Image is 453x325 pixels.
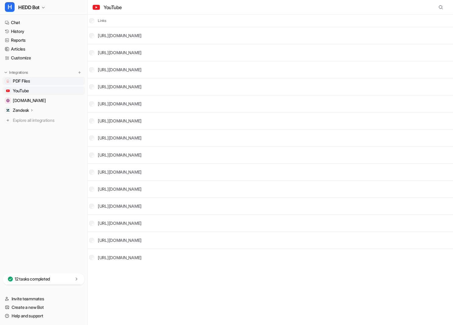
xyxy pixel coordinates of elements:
[98,186,142,192] a: [URL][DOMAIN_NAME]
[15,276,50,282] p: 12 tasks completed
[2,116,85,125] a: Explore all integrations
[2,295,85,303] a: Invite teammates
[4,70,8,75] img: expand menu
[5,117,11,123] img: explore all integrations
[98,238,142,243] a: [URL][DOMAIN_NAME]
[98,118,142,123] a: [URL][DOMAIN_NAME]
[2,96,85,105] a: hedd.audio[DOMAIN_NAME]
[6,108,10,112] img: Zendesk
[6,79,10,83] img: PDF Files
[98,101,142,106] a: [URL][DOMAIN_NAME]
[18,3,40,12] span: HEDD Bot
[98,50,142,55] a: [URL][DOMAIN_NAME]
[2,303,85,312] a: Create a new Bot
[104,4,122,11] p: YouTube
[98,33,142,38] a: [URL][DOMAIN_NAME]
[77,70,82,75] img: menu_add.svg
[93,4,100,11] img: youtube.svg
[2,69,30,76] button: Integrations
[2,87,85,95] a: YouTubeYouTube
[2,18,85,27] a: Chat
[98,169,142,175] a: [URL][DOMAIN_NAME]
[13,78,30,84] span: PDF Files
[2,54,85,62] a: Customize
[2,36,85,44] a: Reports
[13,97,46,104] span: [DOMAIN_NAME]
[13,107,29,113] p: Zendesk
[6,99,10,102] img: hedd.audio
[98,221,142,226] a: [URL][DOMAIN_NAME]
[9,70,28,75] p: Integrations
[6,89,10,93] img: YouTube
[2,45,85,53] a: Articles
[98,84,142,89] a: [URL][DOMAIN_NAME]
[13,88,29,94] span: YouTube
[98,67,142,72] a: [URL][DOMAIN_NAME]
[89,17,107,24] th: Links
[13,115,83,125] span: Explore all integrations
[98,203,142,209] a: [URL][DOMAIN_NAME]
[98,255,142,260] a: [URL][DOMAIN_NAME]
[2,312,85,320] a: Help and support
[98,152,142,157] a: [URL][DOMAIN_NAME]
[98,135,142,140] a: [URL][DOMAIN_NAME]
[2,27,85,36] a: History
[5,2,15,12] span: H
[2,77,85,85] a: PDF FilesPDF Files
